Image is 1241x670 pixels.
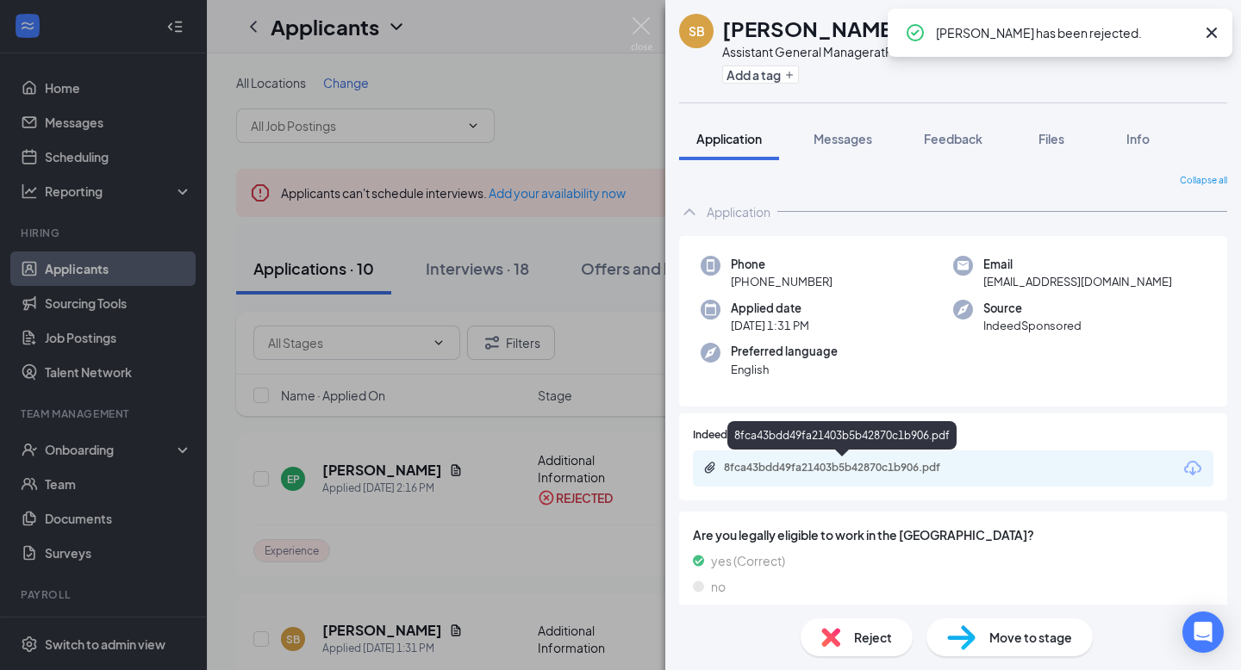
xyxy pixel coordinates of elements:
span: no [711,577,726,596]
div: Assistant General Manager at Fairfax [722,43,924,60]
span: Source [983,300,1082,317]
span: Info [1126,131,1150,146]
button: PlusAdd a tag [722,65,799,84]
div: 8fca43bdd49fa21403b5b42870c1b906.pdf [727,421,957,450]
span: IndeedSponsored [983,317,1082,334]
span: English [731,361,838,378]
div: 8fca43bdd49fa21403b5b42870c1b906.pdf [724,461,965,475]
span: Messages [814,131,872,146]
a: Paperclip8fca43bdd49fa21403b5b42870c1b906.pdf [703,461,982,477]
svg: Cross [1201,22,1222,43]
span: [DATE] 1:31 PM [731,317,809,334]
span: Files [1038,131,1064,146]
span: Applied date [731,300,809,317]
span: [PHONE_NUMBER] [731,273,833,290]
svg: ChevronUp [679,202,700,222]
span: Email [983,256,1172,273]
div: Application [707,203,770,220]
span: yes (Correct) [711,551,785,570]
div: SB [689,22,705,40]
div: [PERSON_NAME] has been rejected. [936,22,1194,43]
span: [EMAIL_ADDRESS][DOMAIN_NAME] [983,273,1172,290]
div: Open Intercom Messenger [1182,611,1224,653]
svg: CheckmarkCircle [905,22,926,43]
h1: [PERSON_NAME] [722,14,901,43]
span: Move to stage [989,628,1072,647]
span: Feedback [924,131,982,146]
svg: Paperclip [703,461,717,475]
span: Application [696,131,762,146]
span: Collapse all [1180,174,1227,188]
span: Preferred language [731,343,838,360]
svg: Download [1182,458,1203,479]
span: Reject [854,628,892,647]
span: Are you legally eligible to work in the [GEOGRAPHIC_DATA]? [693,525,1213,544]
svg: Plus [784,70,795,80]
span: Phone [731,256,833,273]
span: Indeed Resume [693,427,769,444]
